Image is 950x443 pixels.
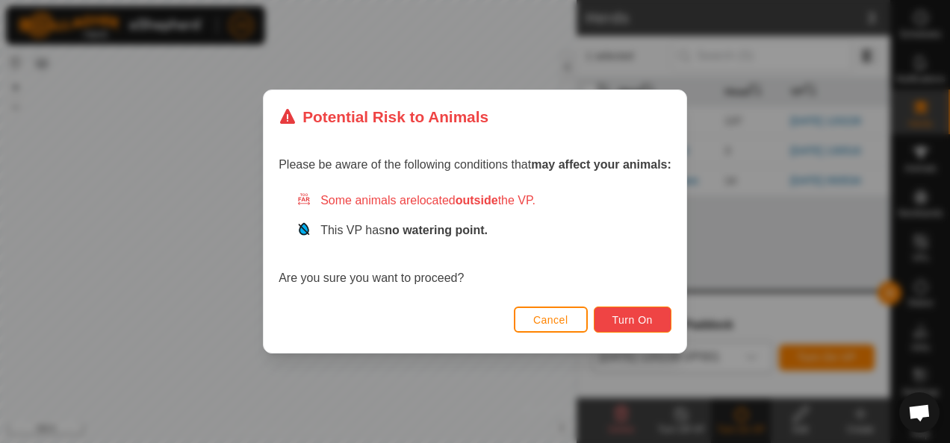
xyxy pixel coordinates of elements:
button: Turn On [594,307,671,333]
span: Turn On [612,314,653,326]
span: This VP has [320,224,488,236]
div: Are you sure you want to proceed? [279,192,671,287]
div: Potential Risk to Animals [279,105,488,128]
button: Cancel [514,307,588,333]
span: Please be aware of the following conditions that [279,158,671,171]
span: Cancel [533,314,568,326]
strong: outside [456,194,498,207]
span: located the VP. [417,194,535,207]
strong: may affect your animals: [531,158,671,171]
strong: no watering point. [385,224,488,236]
div: Some animals are [297,192,671,210]
div: Open chat [899,392,940,433]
